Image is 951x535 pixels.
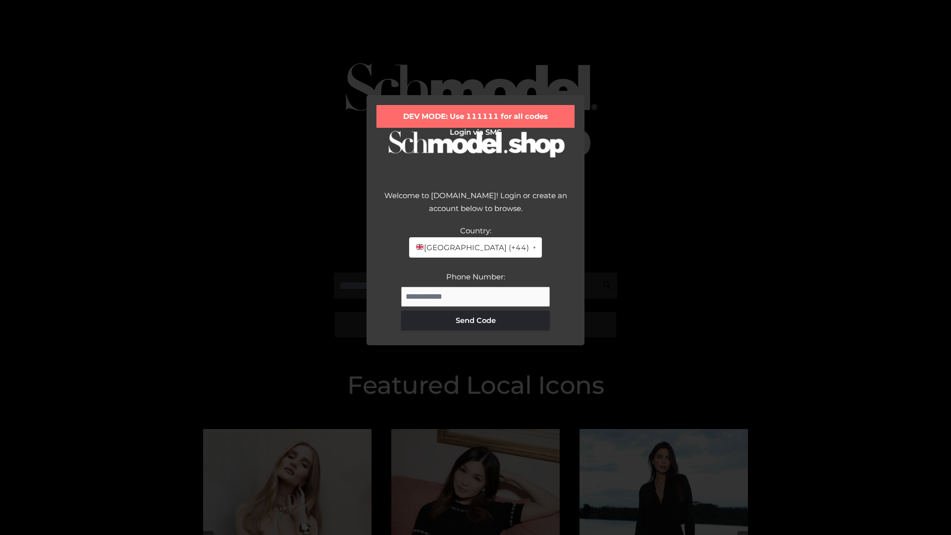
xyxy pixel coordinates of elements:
[460,226,491,235] label: Country:
[446,272,505,281] label: Phone Number:
[416,243,423,251] img: 🇬🇧
[415,241,528,254] span: [GEOGRAPHIC_DATA] (+44)
[376,189,575,224] div: Welcome to [DOMAIN_NAME]! Login or create an account below to browse.
[376,105,575,128] div: DEV MODE: Use 111111 for all codes
[376,128,575,137] h2: Login via SMS
[401,311,550,330] button: Send Code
